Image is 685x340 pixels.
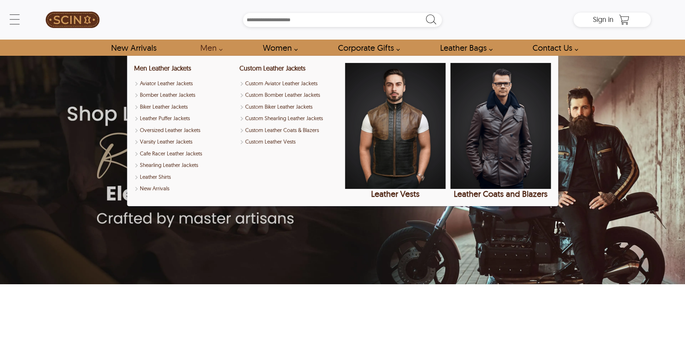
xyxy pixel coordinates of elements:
a: SCIN [34,4,111,36]
a: Shop Men Shearling Leather Jackets [134,161,235,169]
a: Shop Leather Corporate Gifts [330,40,404,56]
a: Shop Men Biker Leather Jackets [134,103,235,111]
a: Shop Custom Bomber Leather Jackets [239,91,340,99]
a: Shop Leather Bags [432,40,497,56]
a: Custom Leather Jackets [239,64,306,72]
a: Shop Custom Leather Coats & Blazers [239,126,340,135]
a: Shop Custom Leather Vests [239,138,340,146]
img: Leather Coats and Blazers [450,63,551,189]
a: Leather Coats and Blazers [450,63,551,199]
a: Shop Men Cafe Racer Leather Jackets [134,150,235,158]
a: Shop Custom Shearling Leather Jackets [239,114,340,123]
a: Leather Vests [345,63,446,199]
a: contact-us [524,40,582,56]
a: Shop Varsity Leather Jackets [134,138,235,146]
a: Sign in [593,17,613,23]
span: Sign in [593,15,613,24]
div: Leather Vests [345,189,446,199]
div: Leather Coats and Blazers [450,189,551,199]
a: Shop New Arrivals [134,185,235,193]
a: Shop Leather Puffer Jackets [134,114,235,123]
a: Shop Men Aviator Leather Jackets [134,80,235,88]
a: Shop Custom Biker Leather Jackets [239,103,340,111]
img: Leather Vests [345,63,446,189]
a: Shopping Cart [617,14,631,25]
a: Shop Men Bomber Leather Jackets [134,91,235,99]
a: Shop Oversized Leather Jackets [134,126,235,135]
a: Custom Aviator Leather Jackets [239,80,340,88]
img: SCIN [46,4,100,36]
a: Shop New Arrivals [103,40,164,56]
a: Shop Leather Shirts [134,173,235,181]
a: Shop Men Leather Jackets [134,64,191,72]
a: shop men's leather jackets [192,40,227,56]
a: Shop Women Leather Jackets [255,40,302,56]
